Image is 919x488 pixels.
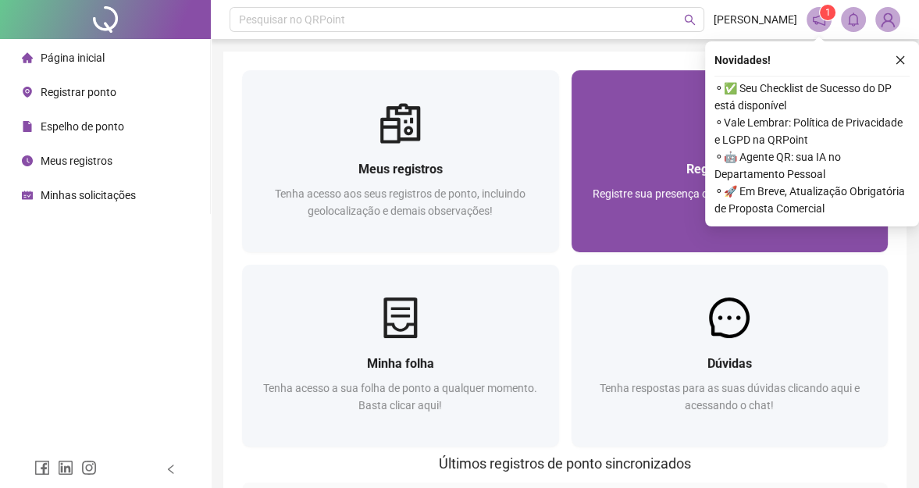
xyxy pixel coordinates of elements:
span: Registre sua presença com rapidez e segurança clicando aqui! [593,187,866,217]
span: Tenha acesso a sua folha de ponto a qualquer momento. Basta clicar aqui! [263,382,537,411]
span: Espelho de ponto [41,120,124,133]
span: Tenha acesso aos seus registros de ponto, incluindo geolocalização e demais observações! [275,187,525,217]
span: Página inicial [41,52,105,64]
span: ⚬ ✅ Seu Checklist de Sucesso do DP está disponível [714,80,910,114]
span: [PERSON_NAME] [714,11,797,28]
span: clock-circle [22,155,33,166]
span: Meus registros [358,162,443,176]
span: Minha folha [367,356,434,371]
span: instagram [81,460,97,476]
span: 1 [825,7,831,18]
span: file [22,121,33,132]
a: Minha folhaTenha acesso a sua folha de ponto a qualquer momento. Basta clicar aqui! [242,265,559,447]
span: ⚬ Vale Lembrar: Política de Privacidade e LGPD na QRPoint [714,114,910,148]
span: schedule [22,190,33,201]
span: Minhas solicitações [41,189,136,201]
span: Meus registros [41,155,112,167]
span: Registrar ponto [686,162,773,176]
span: bell [846,12,860,27]
a: DúvidasTenha respostas para as suas dúvidas clicando aqui e acessando o chat! [572,265,889,447]
span: home [22,52,33,63]
span: Dúvidas [707,356,752,371]
img: 88968 [876,8,899,31]
span: close [895,55,906,66]
span: left [166,464,176,475]
sup: 1 [820,5,835,20]
span: environment [22,87,33,98]
span: notification [812,12,826,27]
span: Registrar ponto [41,86,116,98]
a: Registrar pontoRegistre sua presença com rapidez e segurança clicando aqui! [572,70,889,252]
span: facebook [34,460,50,476]
span: linkedin [58,460,73,476]
span: Tenha respostas para as suas dúvidas clicando aqui e acessando o chat! [600,382,860,411]
a: Meus registrosTenha acesso aos seus registros de ponto, incluindo geolocalização e demais observa... [242,70,559,252]
span: ⚬ 🚀 Em Breve, Atualização Obrigatória de Proposta Comercial [714,183,910,217]
span: search [684,14,696,26]
span: Últimos registros de ponto sincronizados [439,455,691,472]
span: ⚬ 🤖 Agente QR: sua IA no Departamento Pessoal [714,148,910,183]
span: Novidades ! [714,52,771,69]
